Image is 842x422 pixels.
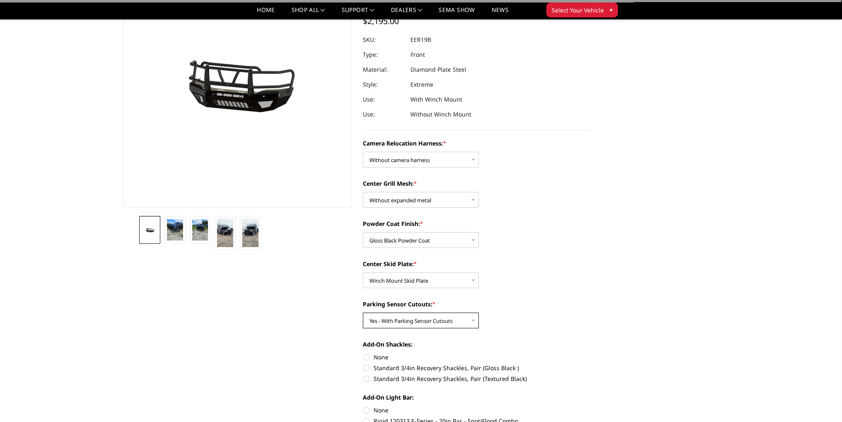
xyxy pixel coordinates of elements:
[363,300,591,308] label: Parking Sensor Cutouts:
[363,107,404,122] dt: Use:
[363,62,404,77] dt: Material:
[410,62,466,77] dd: Diamond Plate Steel
[610,5,613,14] span: ▾
[410,77,433,92] dd: Extreme
[363,77,404,92] dt: Style:
[363,92,404,107] dt: Use:
[217,218,233,247] img: 2019-2026 Ram 2500-3500 - T2 Series - Extreme Front Bumper (receiver or winch)
[363,374,591,383] label: Standard 3/4in Recovery Shackles, Pair (Textured Black)
[363,260,591,268] label: Center Skid Plate:
[552,6,604,15] span: Select Your Vehicle
[546,2,618,17] button: Select Your Vehicle
[167,219,183,241] img: 2019-2026 Ram 2500-3500 - T2 Series - Extreme Front Bumper (receiver or winch)
[363,340,591,349] label: Add-On Shackles:
[363,15,399,27] span: $2,195.00
[363,406,591,415] label: None
[242,218,258,247] img: 2019-2026 Ram 2500-3500 - T2 Series - Extreme Front Bumper (receiver or winch)
[363,364,591,372] label: Standard 3/4in Recovery Shackles, Pair (Gloss Black )
[363,32,404,47] dt: SKU:
[439,7,475,19] a: SEMA Show
[410,47,425,62] dd: Front
[410,107,471,122] dd: Without Winch Mount
[363,179,591,188] label: Center Grill Mesh:
[257,7,275,19] a: Home
[363,139,591,148] label: Camera Relocation Harness:
[410,32,431,47] dd: EER19B
[363,393,591,402] label: Add-On Light Bar:
[342,7,374,19] a: Support
[142,226,158,233] img: 2019-2026 Ram 2500-3500 - T2 Series - Extreme Front Bumper (receiver or winch)
[391,7,422,19] a: Dealers
[292,7,325,19] a: shop all
[192,219,208,241] img: 2019-2026 Ram 2500-3500 - T2 Series - Extreme Front Bumper (receiver or winch)
[363,219,591,228] label: Powder Coat Finish:
[363,353,591,361] label: None
[363,47,404,62] dt: Type:
[801,382,842,422] iframe: Chat Widget
[491,7,508,19] a: News
[410,92,462,107] dd: With Winch Mount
